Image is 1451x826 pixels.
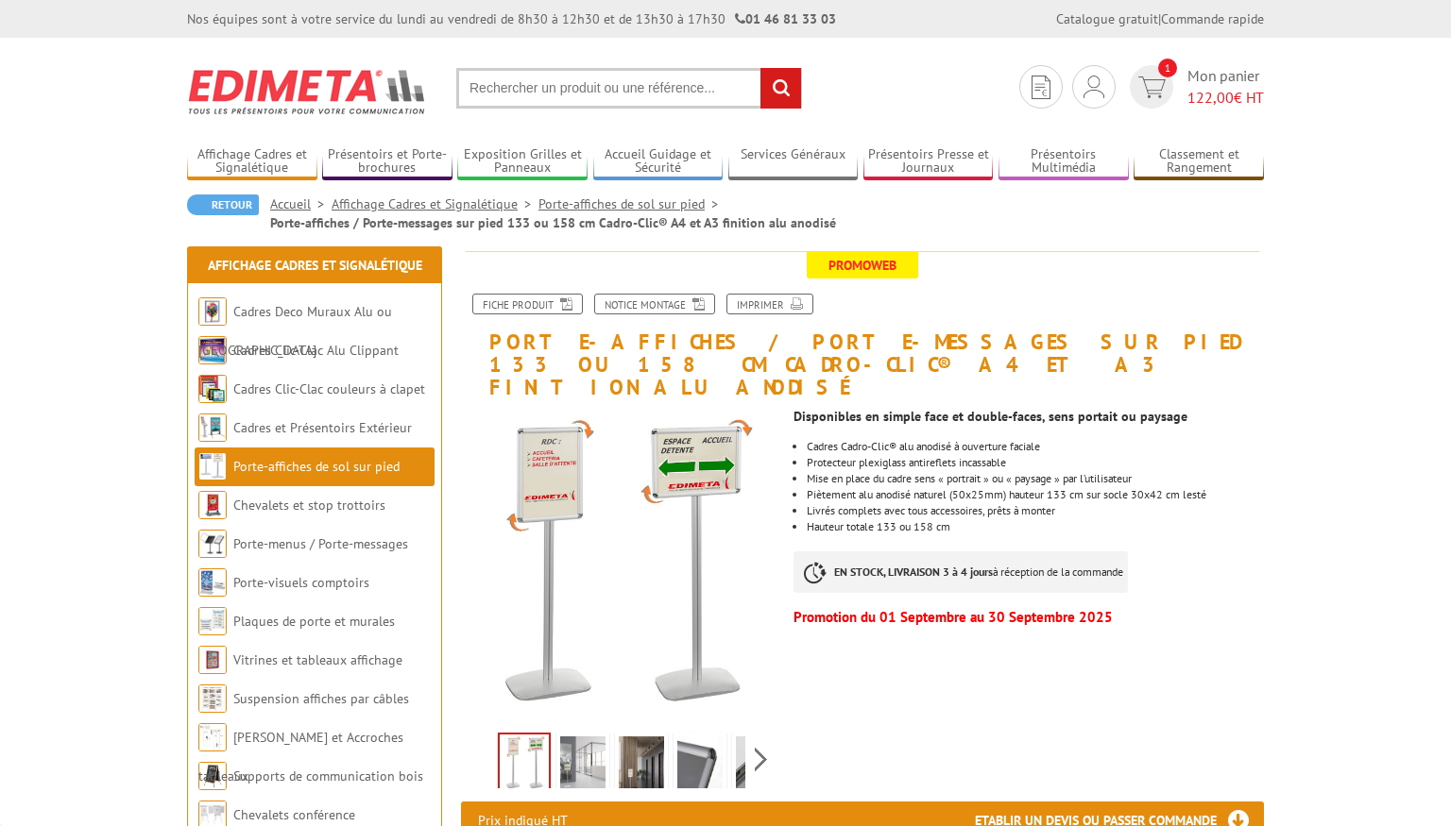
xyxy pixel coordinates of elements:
[1161,10,1264,27] a: Commande rapide
[1158,59,1177,77] span: 1
[233,806,355,823] a: Chevalets conférence
[677,736,723,795] img: porte-affiches-sol-blackline-cadres-inclines-sur-pied-droit_2140002_1.jpg
[198,413,227,442] img: Cadres et Présentoirs Extérieur
[1187,65,1264,109] span: Mon panier
[233,419,412,436] a: Cadres et Présentoirs Extérieur
[560,736,606,795] img: porte_affiches_sur_pied_214025.jpg
[233,342,399,359] a: Cadres Clic-Clac Alu Clippant
[1084,76,1104,98] img: devis rapide
[1125,65,1264,109] a: devis rapide 1 Mon panier 122,00€ HT
[794,411,1264,422] div: Disponibles en simple face et double-faces, sens portait ou paysage
[1056,9,1264,28] div: |
[332,195,538,212] a: Affichage Cadres et Signalétique
[500,734,549,793] img: porte_affiches_214000_fleche.jpg
[807,473,1264,484] li: Mise en place du cadre sens « portrait » ou « paysage » par l’utilisateur
[233,497,385,514] a: Chevalets et stop trottoirs
[198,530,227,558] img: Porte-menus / Porte-messages
[807,252,918,278] span: Promoweb
[187,57,428,126] img: Edimeta
[322,146,452,177] a: Présentoirs et Porte-brochures
[472,294,583,314] a: Fiche produit
[233,574,369,591] a: Porte-visuels comptoirs
[198,568,227,597] img: Porte-visuels comptoirs
[807,521,1264,532] li: Hauteur totale 133 ou 158 cm
[593,146,724,177] a: Accueil Guidage et Sécurité
[198,452,227,480] img: Porte-affiches de sol sur pied
[233,535,408,552] a: Porte-menus / Porte-messages
[457,146,588,177] a: Exposition Grilles et Panneaux
[834,565,993,579] strong: EN STOCK, LIVRAISON 3 à 4 jours
[198,607,227,635] img: Plaques de porte et murales
[187,194,259,215] a: Retour
[270,195,332,212] a: Accueil
[538,195,725,212] a: Porte-affiches de sol sur pied
[233,651,402,668] a: Vitrines et tableaux affichage
[461,409,779,727] img: porte_affiches_214000_fleche.jpg
[794,551,1128,593] p: à réception de la commande
[807,457,1264,468] li: Protecteur plexiglass antireflets incassable
[1187,87,1264,109] span: € HT
[999,146,1129,177] a: Présentoirs Multimédia
[863,146,994,177] a: Présentoirs Presse et Journaux
[736,736,781,795] img: 214025n_ouvert.jpg
[456,68,802,109] input: Rechercher un produit ou une référence...
[735,10,836,27] strong: 01 46 81 33 03
[198,646,227,674] img: Vitrines et tableaux affichage
[208,257,422,274] a: Affichage Cadres et Signalétique
[752,744,770,775] span: Next
[1187,88,1234,107] span: 122,00
[1138,76,1166,98] img: devis rapide
[233,767,423,784] a: Supports de communication bois
[760,68,801,109] input: rechercher
[794,612,1264,623] p: Promotion du 01 Septembre au 30 Septembre 2025
[1134,146,1264,177] a: Classement et Rangement
[619,736,664,795] img: porte_affiches_sur_pied_214025_2bis.jpg
[198,491,227,519] img: Chevalets et stop trottoirs
[198,303,392,359] a: Cadres Deco Muraux Alu ou [GEOGRAPHIC_DATA]
[233,690,409,707] a: Suspension affiches par câbles
[594,294,715,314] a: Notice Montage
[728,146,859,177] a: Services Généraux
[233,613,395,630] a: Plaques de porte et murales
[270,213,836,232] li: Porte-affiches / Porte-messages sur pied 133 ou 158 cm Cadro-Clic® A4 et A3 finition alu anodisé
[198,729,403,784] a: [PERSON_NAME] et Accroches tableaux
[198,297,227,326] img: Cadres Deco Muraux Alu ou Bois
[807,489,1264,500] li: Piètement alu anodisé naturel (50x25mm) hauteur 133 cm sur socle 30x42 cm lesté
[187,146,317,177] a: Affichage Cadres et Signalétique
[807,505,1264,516] li: Livrés complets avec tous accessoires, prêts à monter
[233,458,400,475] a: Porte-affiches de sol sur pied
[1056,10,1158,27] a: Catalogue gratuit
[726,294,813,314] a: Imprimer
[233,380,425,397] a: Cadres Clic-Clac couleurs à clapet
[198,375,227,403] img: Cadres Clic-Clac couleurs à clapet
[1032,76,1050,99] img: devis rapide
[198,684,227,713] img: Suspension affiches par câbles
[807,441,1264,452] li: Cadres Cadro-Clic® alu anodisé à ouverture faciale
[187,9,836,28] div: Nos équipes sont à votre service du lundi au vendredi de 8h30 à 12h30 et de 13h30 à 17h30
[198,723,227,751] img: Cimaises et Accroches tableaux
